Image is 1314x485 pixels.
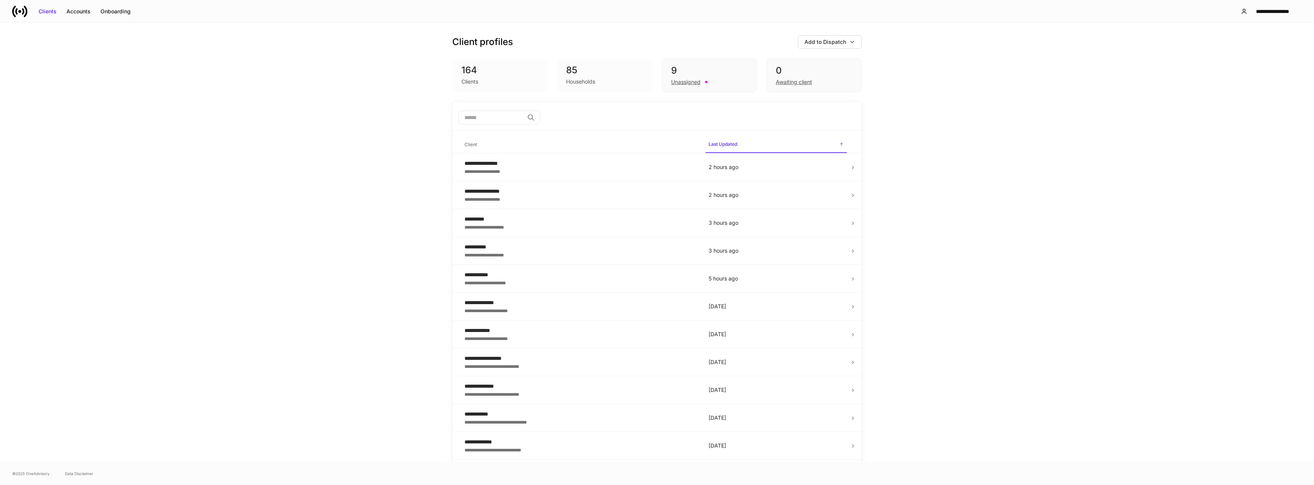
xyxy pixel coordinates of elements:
[709,358,844,366] p: [DATE]
[709,414,844,422] p: [DATE]
[706,137,847,153] span: Last Updated
[798,35,862,49] button: Add to Dispatch
[34,5,61,18] button: Clients
[65,470,93,477] a: Data Disclaimer
[671,78,701,86] div: Unassigned
[12,470,50,477] span: © 2025 OneAdvisory
[709,163,844,171] p: 2 hours ago
[461,78,478,85] div: Clients
[709,303,844,310] p: [DATE]
[39,8,57,15] div: Clients
[709,247,844,255] p: 3 hours ago
[95,5,136,18] button: Onboarding
[566,78,595,85] div: Households
[709,442,844,450] p: [DATE]
[671,64,748,77] div: 9
[461,137,699,153] span: Client
[464,141,477,148] h6: Client
[452,36,513,48] h3: Client profiles
[776,78,812,86] div: Awaiting client
[709,191,844,199] p: 2 hours ago
[766,58,862,92] div: 0Awaiting client
[61,5,95,18] button: Accounts
[66,8,91,15] div: Accounts
[100,8,131,15] div: Onboarding
[566,64,643,76] div: 85
[662,58,757,92] div: 9Unassigned
[804,38,846,46] div: Add to Dispatch
[776,64,852,77] div: 0
[461,64,539,76] div: 164
[709,140,737,148] h6: Last Updated
[709,330,844,338] p: [DATE]
[709,275,844,282] p: 5 hours ago
[709,219,844,227] p: 3 hours ago
[709,386,844,394] p: [DATE]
